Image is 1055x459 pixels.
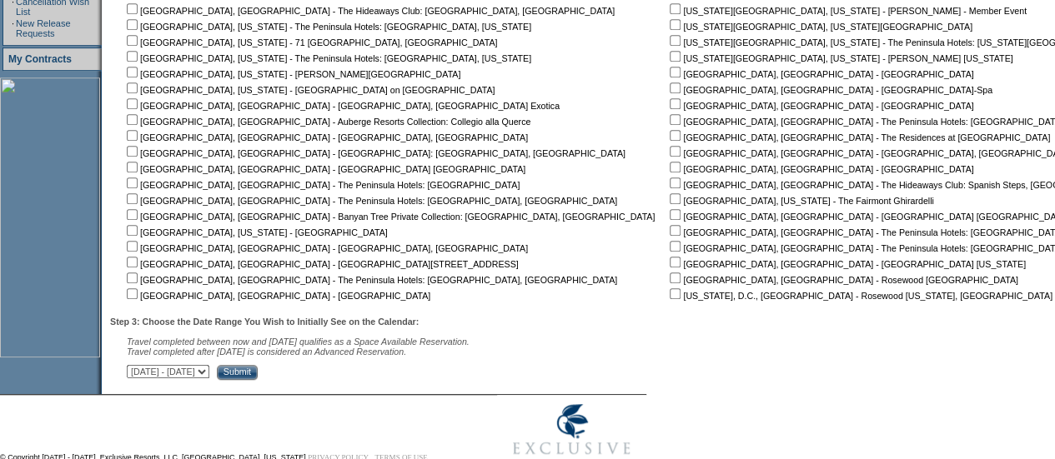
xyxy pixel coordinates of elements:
nobr: [GEOGRAPHIC_DATA], [GEOGRAPHIC_DATA] - Rosewood [GEOGRAPHIC_DATA] [666,275,1017,285]
nobr: [GEOGRAPHIC_DATA], [GEOGRAPHIC_DATA] - [GEOGRAPHIC_DATA] [666,101,973,111]
td: · [12,18,14,38]
nobr: Travel completed after [DATE] is considered an Advanced Reservation. [127,347,406,357]
b: Step 3: Choose the Date Range You Wish to Initially See on the Calendar: [110,317,419,327]
nobr: [GEOGRAPHIC_DATA], [US_STATE] - The Peninsula Hotels: [GEOGRAPHIC_DATA], [US_STATE] [123,22,531,32]
nobr: [GEOGRAPHIC_DATA], [GEOGRAPHIC_DATA] - [GEOGRAPHIC_DATA], [GEOGRAPHIC_DATA] [123,132,528,142]
nobr: [GEOGRAPHIC_DATA], [US_STATE] - The Peninsula Hotels: [GEOGRAPHIC_DATA], [US_STATE] [123,53,531,63]
nobr: [GEOGRAPHIC_DATA], [GEOGRAPHIC_DATA] - The Peninsula Hotels: [GEOGRAPHIC_DATA], [GEOGRAPHIC_DATA] [123,275,617,285]
nobr: [GEOGRAPHIC_DATA], [GEOGRAPHIC_DATA] - The Hideaways Club: [GEOGRAPHIC_DATA], [GEOGRAPHIC_DATA] [123,6,615,16]
nobr: [GEOGRAPHIC_DATA], [GEOGRAPHIC_DATA] - [GEOGRAPHIC_DATA], [GEOGRAPHIC_DATA] Exotica [123,101,560,111]
nobr: [GEOGRAPHIC_DATA], [GEOGRAPHIC_DATA] - Auberge Resorts Collection: Collegio alla Querce [123,117,530,127]
nobr: [US_STATE][GEOGRAPHIC_DATA], [US_STATE] - [PERSON_NAME] - Member Event [666,6,1027,16]
nobr: [GEOGRAPHIC_DATA], [GEOGRAPHIC_DATA] - The Peninsula Hotels: [GEOGRAPHIC_DATA], [GEOGRAPHIC_DATA] [123,196,617,206]
a: My Contracts [8,53,72,65]
nobr: [GEOGRAPHIC_DATA], [US_STATE] - [GEOGRAPHIC_DATA] on [GEOGRAPHIC_DATA] [123,85,495,95]
nobr: [GEOGRAPHIC_DATA], [US_STATE] - [GEOGRAPHIC_DATA] [123,227,388,237]
nobr: [GEOGRAPHIC_DATA], [GEOGRAPHIC_DATA] - [GEOGRAPHIC_DATA]: [GEOGRAPHIC_DATA], [GEOGRAPHIC_DATA] [123,148,625,158]
nobr: [GEOGRAPHIC_DATA], [US_STATE] - [PERSON_NAME][GEOGRAPHIC_DATA] [123,69,460,79]
nobr: [GEOGRAPHIC_DATA], [GEOGRAPHIC_DATA] - [GEOGRAPHIC_DATA][STREET_ADDRESS] [123,259,519,269]
nobr: [GEOGRAPHIC_DATA], [GEOGRAPHIC_DATA] - [GEOGRAPHIC_DATA] [123,291,430,301]
nobr: [GEOGRAPHIC_DATA], [GEOGRAPHIC_DATA] - The Residences at [GEOGRAPHIC_DATA] [666,132,1050,142]
nobr: [GEOGRAPHIC_DATA], [GEOGRAPHIC_DATA] - Banyan Tree Private Collection: [GEOGRAPHIC_DATA], [GEOGRA... [123,212,655,222]
a: New Release Requests [16,18,70,38]
nobr: [GEOGRAPHIC_DATA], [GEOGRAPHIC_DATA] - [GEOGRAPHIC_DATA], [GEOGRAPHIC_DATA] [123,243,528,253]
nobr: [GEOGRAPHIC_DATA], [GEOGRAPHIC_DATA] - [GEOGRAPHIC_DATA] [GEOGRAPHIC_DATA] [123,164,525,174]
nobr: [GEOGRAPHIC_DATA], [GEOGRAPHIC_DATA] - [GEOGRAPHIC_DATA] [666,69,973,79]
nobr: [GEOGRAPHIC_DATA], [GEOGRAPHIC_DATA] - [GEOGRAPHIC_DATA] [US_STATE] [666,259,1026,269]
nobr: [GEOGRAPHIC_DATA], [GEOGRAPHIC_DATA] - [GEOGRAPHIC_DATA] [666,164,973,174]
nobr: [GEOGRAPHIC_DATA], [GEOGRAPHIC_DATA] - The Peninsula Hotels: [GEOGRAPHIC_DATA] [123,180,520,190]
nobr: [GEOGRAPHIC_DATA], [GEOGRAPHIC_DATA] - [GEOGRAPHIC_DATA]-Spa [666,85,992,95]
nobr: [US_STATE][GEOGRAPHIC_DATA], [US_STATE][GEOGRAPHIC_DATA] [666,22,972,32]
span: Travel completed between now and [DATE] qualifies as a Space Available Reservation. [127,337,470,347]
input: Submit [217,365,258,380]
nobr: [GEOGRAPHIC_DATA], [US_STATE] - The Fairmont Ghirardelli [666,196,933,206]
nobr: [US_STATE], D.C., [GEOGRAPHIC_DATA] - Rosewood [US_STATE], [GEOGRAPHIC_DATA] [666,291,1052,301]
nobr: [US_STATE][GEOGRAPHIC_DATA], [US_STATE] - [PERSON_NAME] [US_STATE] [666,53,1012,63]
nobr: [GEOGRAPHIC_DATA], [US_STATE] - 71 [GEOGRAPHIC_DATA], [GEOGRAPHIC_DATA] [123,37,497,47]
